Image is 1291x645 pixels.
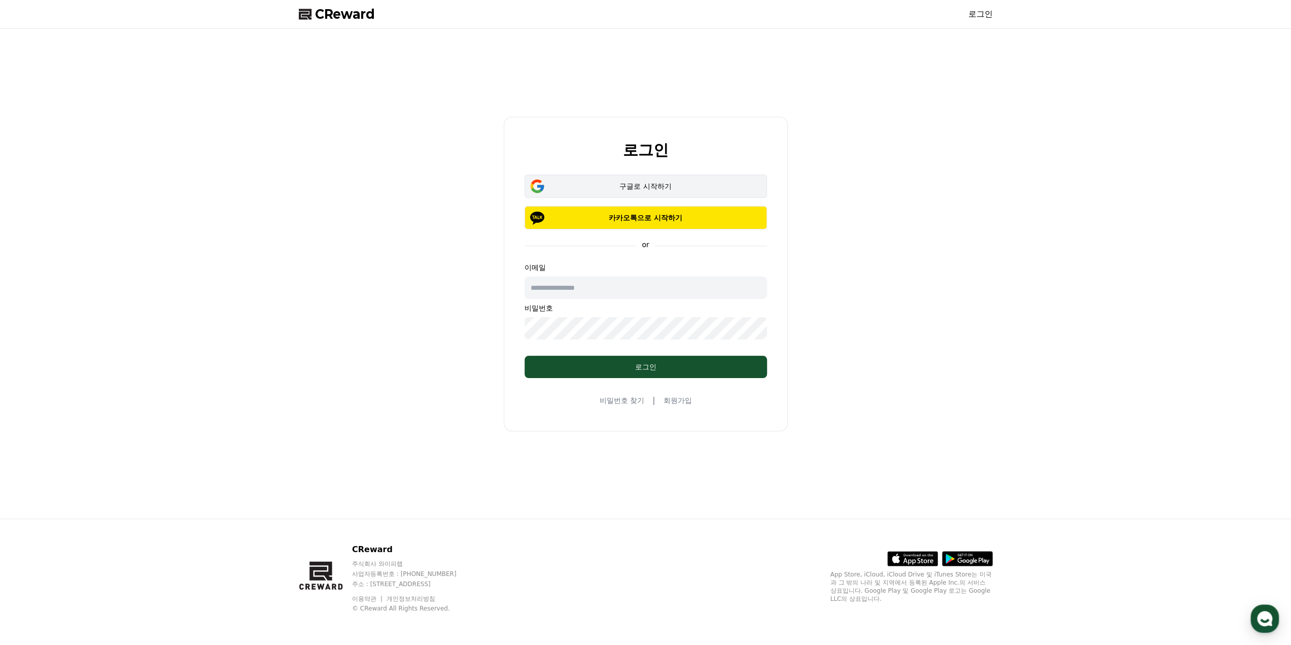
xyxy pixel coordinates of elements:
p: CReward [352,544,476,556]
span: 홈 [32,337,38,345]
a: 회원가입 [663,395,691,405]
p: 사업자등록번호 : [PHONE_NUMBER] [352,570,476,578]
span: | [652,394,655,406]
button: 카카오톡으로 시작하기 [525,206,767,229]
a: 이용약관 [352,595,384,602]
button: 로그인 [525,356,767,378]
p: 카카오톡으로 시작하기 [539,213,752,223]
h2: 로그인 [623,142,669,158]
p: or [636,240,655,250]
span: 대화 [93,337,105,346]
a: 비밀번호 찾기 [600,395,644,405]
p: App Store, iCloud, iCloud Drive 및 iTunes Store는 미국과 그 밖의 나라 및 지역에서 등록된 Apple Inc.의 서비스 상표입니다. Goo... [830,570,993,603]
a: 개인정보처리방침 [387,595,435,602]
a: 로그인 [968,8,993,20]
div: 구글로 시작하기 [539,181,752,191]
p: 비밀번호 [525,303,767,313]
p: © CReward All Rights Reserved. [352,604,476,613]
span: 설정 [157,337,169,345]
button: 구글로 시작하기 [525,175,767,198]
p: 이메일 [525,262,767,273]
p: 주소 : [STREET_ADDRESS] [352,580,476,588]
div: 로그인 [545,362,747,372]
p: 주식회사 와이피랩 [352,560,476,568]
a: CReward [299,6,375,22]
a: 홈 [3,322,67,347]
span: CReward [315,6,375,22]
a: 설정 [131,322,195,347]
a: 대화 [67,322,131,347]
